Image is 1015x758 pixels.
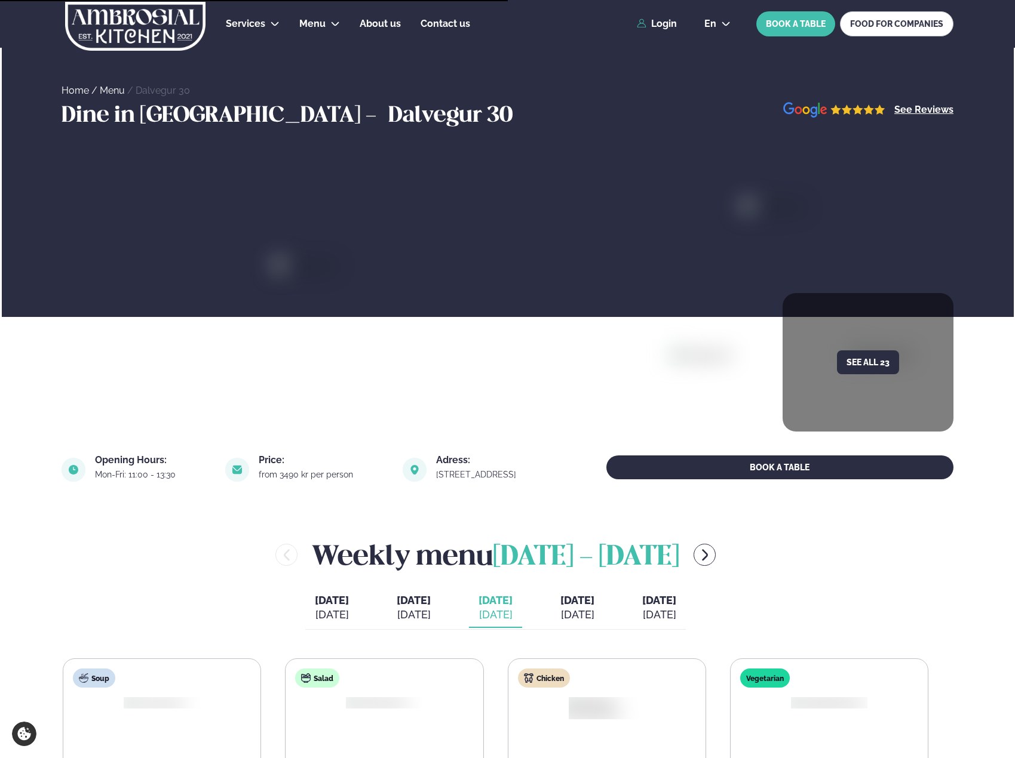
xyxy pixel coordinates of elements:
img: Soup.png [118,696,182,709]
div: Salad [295,668,339,688]
span: / [127,85,136,96]
a: Contact us [421,17,470,31]
button: [DATE] [DATE] [469,588,522,628]
button: [DATE] [DATE] [305,588,358,628]
img: image alt [671,349,876,514]
div: [DATE] [315,608,349,622]
button: BOOK A TABLE [606,455,953,479]
span: [DATE] [642,594,676,606]
div: Soup [73,668,115,688]
a: FOOD FOR COMPANIES [840,11,953,36]
img: chicken.svg [524,673,533,683]
div: Price: [259,455,388,465]
a: Services [226,17,265,31]
div: [DATE] [397,608,431,622]
span: About us [360,18,401,29]
img: Chicken-breast.png [561,695,653,721]
a: link [436,467,551,482]
img: Spagetti.png [784,696,863,709]
div: Chicken [518,668,570,688]
div: Vegetarian [740,668,790,688]
span: / [91,85,100,96]
div: from 3490 kr per person [259,470,388,479]
a: Home [62,85,89,96]
span: [DATE] [560,594,594,606]
img: logo [64,2,207,51]
button: menu-btn-right [694,544,716,566]
div: [DATE] [642,608,676,622]
span: en [704,19,716,29]
img: Salad.png [341,696,405,709]
span: Services [226,18,265,29]
a: See Reviews [894,105,953,115]
img: image alt [274,260,912,603]
button: See all 23 [837,350,899,374]
h2: Weekly menu [312,535,679,574]
span: [DATE] [315,594,349,606]
div: Mon-Fri: 11:00 - 13:30 [95,470,211,479]
button: BOOK A TABLE [756,11,835,36]
span: [DATE] [397,594,431,606]
div: [DATE] [479,608,513,622]
a: Dalvegur 30 [136,85,190,96]
span: Contact us [421,18,470,29]
h3: Dalvegur 30 [388,102,513,131]
button: [DATE] [DATE] [551,588,604,628]
a: Login [637,19,677,29]
img: salad.svg [301,673,311,683]
span: [DATE] [479,593,513,608]
button: menu-btn-left [275,544,298,566]
button: en [695,19,740,29]
button: [DATE] [DATE] [633,588,686,628]
a: Menu [100,85,125,96]
h3: Dine in [GEOGRAPHIC_DATA] - [62,102,382,131]
img: image alt [225,458,249,482]
span: [DATE] - [DATE] [493,544,679,571]
span: Menu [299,18,326,29]
img: image alt [783,102,885,118]
img: image alt [403,458,427,482]
img: image alt [62,458,85,482]
div: [DATE] [560,608,594,622]
div: Adress: [436,455,551,465]
div: Opening Hours: [95,455,211,465]
button: [DATE] [DATE] [387,588,440,628]
a: About us [360,17,401,31]
img: soup.svg [79,673,88,683]
a: Menu [299,17,326,31]
a: Cookie settings [12,722,36,746]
